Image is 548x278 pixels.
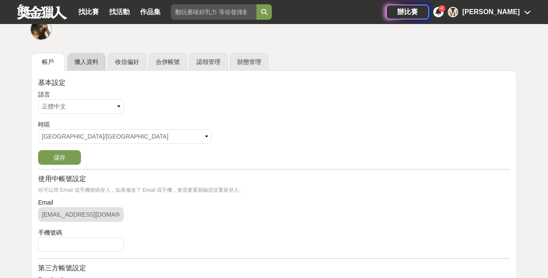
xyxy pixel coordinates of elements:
[106,6,133,18] a: 找活動
[189,53,228,71] a: 認領管理
[448,7,458,17] div: M
[441,6,443,11] span: 4
[38,263,510,273] div: 第三方帳號設定
[38,198,510,207] div: Email
[137,6,164,18] a: 作品集
[38,150,81,165] button: 儲存
[230,53,268,71] a: 狀態管理
[75,6,102,18] a: 找比賽
[38,78,510,88] div: 基本設定
[38,186,510,194] div: 你可以用 Email 或手機號碼登入，如果修改了 Email 或手機，會需要重新驗證並重新登入。
[38,174,510,184] div: 使用中帳號設定
[67,53,106,71] a: 獵人資料
[31,53,65,71] a: 帳戶
[462,7,520,17] div: [PERSON_NAME]
[38,90,510,99] div: 語言
[171,4,256,20] input: 翻玩臺味好乳力 等你發揮創意！
[38,120,510,129] div: 時區
[149,53,187,71] a: 合併帳號
[38,228,510,237] div: 手機號碼
[386,5,429,19] a: 辦比賽
[108,53,146,71] a: 收信偏好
